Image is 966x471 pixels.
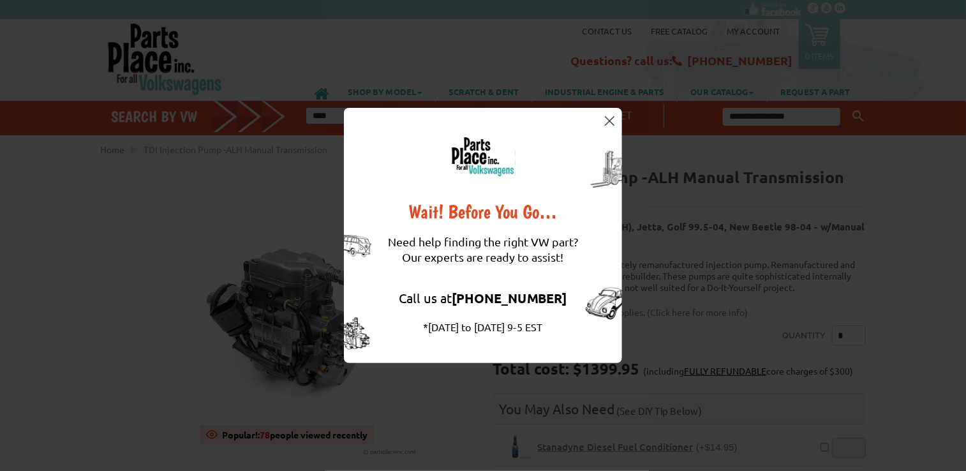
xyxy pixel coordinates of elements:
[605,116,614,126] img: close
[399,290,567,306] a: Call us at[PHONE_NUMBER]
[388,319,578,334] div: *[DATE] to [DATE] 9-5 EST
[452,290,567,306] strong: [PHONE_NUMBER]
[450,137,516,177] img: logo
[388,221,578,278] div: Need help finding the right VW part? Our experts are ready to assist!
[388,202,578,221] div: Wait! Before You Go…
